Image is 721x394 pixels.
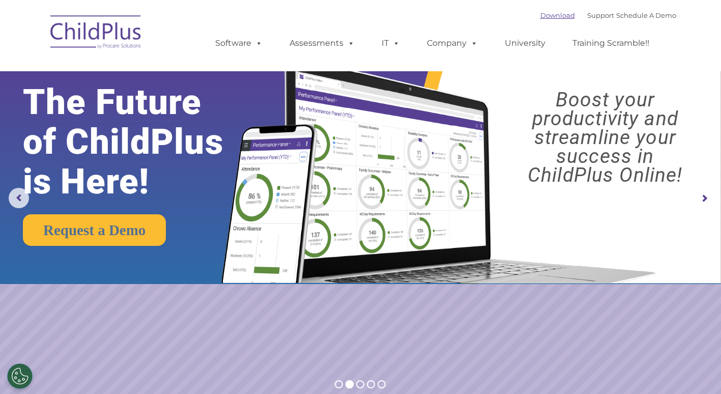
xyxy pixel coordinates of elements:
rs-layer: The Future of ChildPlus is Here! [23,82,253,202]
a: Request a Demo [23,214,166,246]
img: ChildPlus by Procare Solutions [45,8,147,59]
a: Schedule A Demo [616,11,676,19]
a: Company [417,33,488,53]
a: Training Scramble!! [562,33,659,53]
a: University [495,33,556,53]
a: Download [540,11,575,19]
a: IT [371,33,410,53]
rs-layer: Boost your productivity and streamline your success in ChildPlus Online! [498,91,712,185]
a: Support [587,11,614,19]
button: Cookies Settings [7,363,33,389]
span: Phone number [141,109,185,117]
font: | [540,11,676,19]
a: Assessments [279,33,365,53]
span: Last name [141,67,172,75]
a: Software [205,33,273,53]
